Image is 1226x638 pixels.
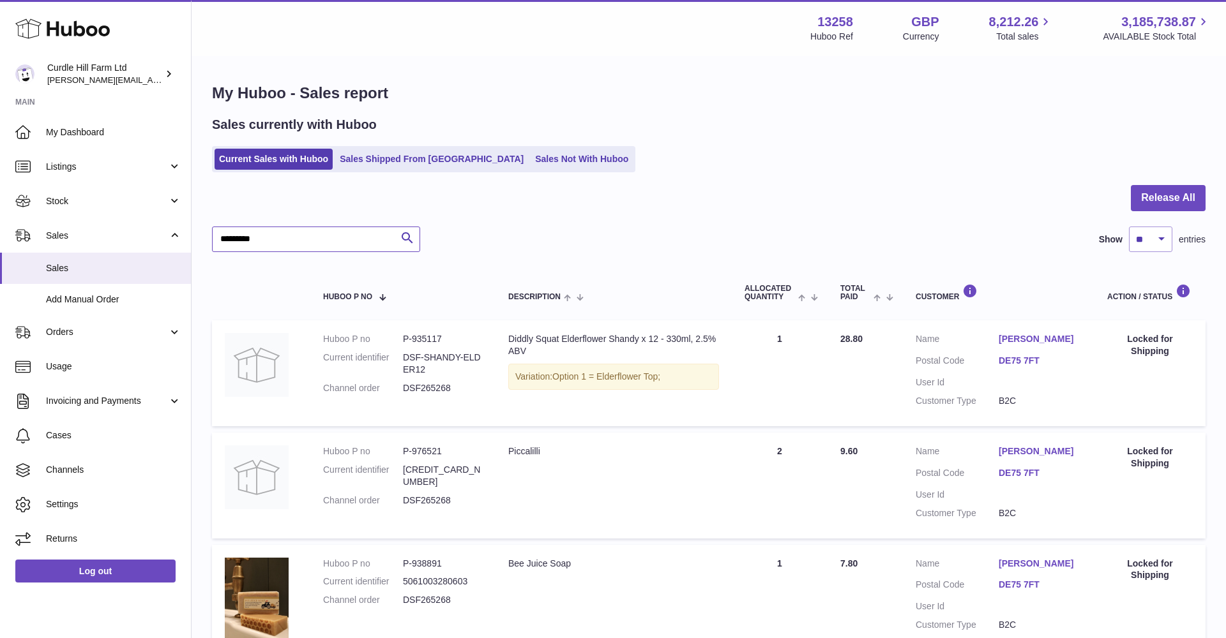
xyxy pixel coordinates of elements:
h2: Sales currently with Huboo [212,116,377,133]
div: Locked for Shipping [1107,333,1193,357]
h1: My Huboo - Sales report [212,83,1206,103]
div: Huboo Ref [810,31,853,43]
dd: B2C [999,619,1082,631]
a: DE75 7FT [999,467,1082,479]
div: Curdle Hill Farm Ltd [47,62,162,86]
span: Total paid [840,285,870,301]
dt: Customer Type [916,619,999,631]
dt: Current identifier [323,464,403,488]
dd: 5061003280603 [403,575,483,588]
span: My Dashboard [46,126,181,138]
div: Locked for Shipping [1107,445,1193,470]
dt: Name [916,333,999,348]
a: DE75 7FT [999,579,1082,591]
dt: Name [916,558,999,573]
dt: Postal Code [916,355,999,370]
span: Option 1 = Elderflower Top; [552,371,660,382]
dt: User Id [916,376,999,389]
dd: B2C [999,507,1082,519]
a: DE75 7FT [999,355,1082,367]
dd: DSF265268 [403,382,483,394]
button: Release All [1131,185,1206,211]
span: Listings [46,161,168,173]
dd: DSF265268 [403,594,483,606]
span: Orders [46,326,168,338]
dt: Current identifier [323,575,403,588]
div: Action / Status [1107,284,1193,301]
span: Description [508,293,561,301]
span: 28.80 [840,334,863,344]
div: Currency [903,31,939,43]
span: 9.60 [840,446,858,456]
span: ALLOCATED Quantity [745,285,795,301]
img: no-photo.jpg [225,333,289,397]
span: Returns [46,533,181,545]
a: Sales Not With Huboo [531,149,633,170]
span: Usage [46,360,181,373]
td: 1 [732,320,828,426]
a: 3,185,738.87 AVAILABLE Stock Total [1103,13,1211,43]
dt: Channel order [323,494,403,507]
span: Channels [46,464,181,476]
dt: Postal Code [916,579,999,594]
label: Show [1099,234,1123,246]
a: [PERSON_NAME] [999,558,1082,570]
dt: Customer Type [916,395,999,407]
dt: Current identifier [323,352,403,376]
div: Customer [916,284,1082,301]
dt: Huboo P no [323,333,403,345]
span: Stock [46,195,168,207]
dt: Channel order [323,382,403,394]
dt: Huboo P no [323,445,403,457]
span: Cases [46,429,181,441]
dd: B2C [999,395,1082,407]
span: Add Manual Order [46,293,181,306]
span: Settings [46,498,181,510]
dd: P-935117 [403,333,483,345]
div: Variation: [508,364,719,390]
div: Bee Juice Soap [508,558,719,570]
a: [PERSON_NAME] [999,445,1082,457]
span: AVAILABLE Stock Total [1103,31,1211,43]
dt: Postal Code [916,467,999,482]
dd: [CREDIT_CARD_NUMBER] [403,464,483,488]
dt: Name [916,445,999,461]
span: Total sales [996,31,1053,43]
span: 8,212.26 [989,13,1039,31]
span: 3,185,738.87 [1121,13,1196,31]
dt: Customer Type [916,507,999,519]
div: Piccalilli [508,445,719,457]
img: miranda@diddlysquatfarmshop.com [15,64,34,84]
a: 8,212.26 Total sales [989,13,1054,43]
span: Huboo P no [323,293,372,301]
div: Diddly Squat Elderflower Shandy x 12 - 330ml, 2.5% ABV [508,333,719,357]
span: 7.80 [840,558,858,568]
a: Sales Shipped From [GEOGRAPHIC_DATA] [335,149,528,170]
dt: User Id [916,489,999,501]
dd: P-976521 [403,445,483,457]
dd: DSF265268 [403,494,483,507]
span: Sales [46,262,181,274]
dt: Channel order [323,594,403,606]
img: no-photo.jpg [225,445,289,509]
td: 2 [732,433,828,538]
dt: User Id [916,600,999,612]
dd: P-938891 [403,558,483,570]
span: Invoicing and Payments [46,395,168,407]
strong: 13258 [817,13,853,31]
dd: DSF-SHANDY-ELDER12 [403,352,483,376]
div: Locked for Shipping [1107,558,1193,582]
a: Current Sales with Huboo [215,149,333,170]
span: entries [1179,234,1206,246]
dt: Huboo P no [323,558,403,570]
a: [PERSON_NAME] [999,333,1082,345]
span: [PERSON_NAME][EMAIL_ADDRESS][DOMAIN_NAME] [47,75,256,85]
strong: GBP [911,13,939,31]
span: Sales [46,230,168,242]
a: Log out [15,560,176,582]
